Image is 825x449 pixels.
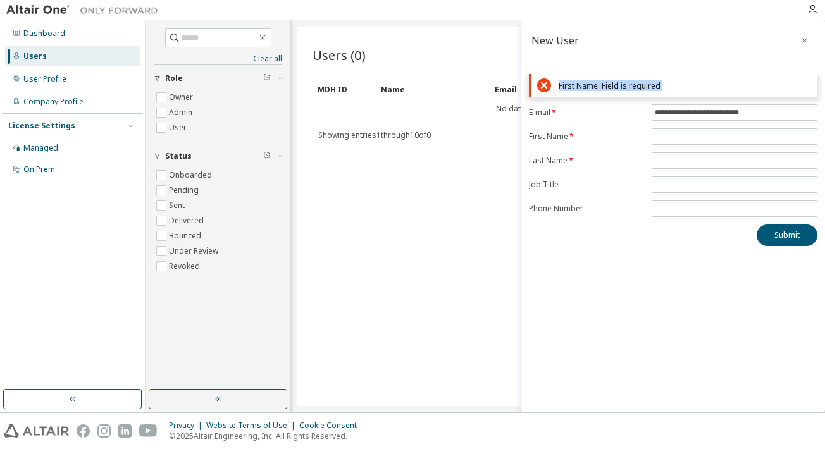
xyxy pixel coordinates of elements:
div: Managed [23,143,58,153]
div: Company Profile [23,97,84,107]
img: facebook.svg [77,424,90,438]
div: Cookie Consent [299,421,364,431]
label: Sent [169,198,187,213]
label: E-mail [529,108,644,118]
a: Clear all [154,54,282,64]
div: On Prem [23,164,55,175]
img: Altair One [6,4,164,16]
button: Status [154,142,282,170]
div: License Settings [8,121,75,131]
img: youtube.svg [139,424,158,438]
label: Pending [169,183,201,198]
label: Last Name [529,156,644,166]
button: Role [154,65,282,92]
span: Users (0) [313,46,366,64]
div: Users [23,51,47,61]
img: instagram.svg [97,424,111,438]
span: Clear filter [263,73,271,83]
div: New User [531,35,579,46]
div: Privacy [169,421,206,431]
div: First Name: Field is required [559,81,812,90]
label: Revoked [169,259,202,274]
label: Owner [169,90,195,105]
label: User [169,120,189,135]
label: Onboarded [169,168,214,183]
p: © 2025 Altair Engineering, Inc. All Rights Reserved. [169,431,364,441]
img: linkedin.svg [118,424,132,438]
img: altair_logo.svg [4,424,69,438]
label: Delivered [169,213,206,228]
label: First Name [529,132,644,142]
div: MDH ID [318,79,371,99]
div: Dashboard [23,28,65,39]
label: Bounced [169,228,204,243]
div: User Profile [23,74,66,84]
span: Role [165,73,183,83]
label: Job Title [529,180,644,190]
span: Status [165,151,192,161]
label: Under Review [169,243,221,259]
label: Admin [169,105,195,120]
td: No data available [313,99,743,118]
label: Phone Number [529,204,644,214]
div: Name [381,79,485,99]
button: Submit [757,225,817,246]
div: Website Terms of Use [206,421,299,431]
div: Email [495,79,548,99]
span: Clear filter [263,151,271,161]
span: Showing entries 1 through 10 of 0 [318,130,431,140]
